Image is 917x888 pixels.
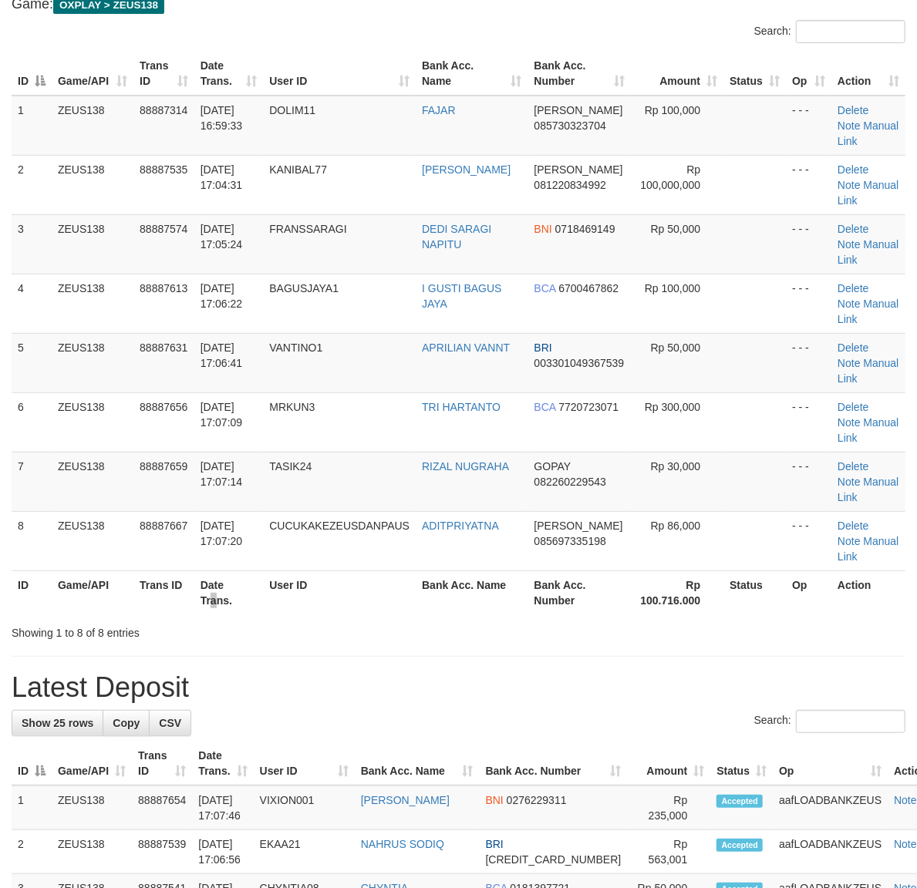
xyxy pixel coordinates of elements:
[558,401,619,413] span: Copy 7720723071 to clipboard
[786,214,831,274] td: - - -
[786,570,831,614] th: Op
[786,392,831,452] td: - - -
[422,401,501,413] a: TRI HARTANTO
[773,785,888,830] td: aafLOADBANKZEUS
[422,460,509,473] a: RIZAL NUGRAHA
[52,511,133,570] td: ZEUS138
[52,452,133,511] td: ZEUS138
[269,282,339,294] span: BAGUSJAYA1
[12,96,52,156] td: 1
[534,341,552,354] span: BRI
[113,717,140,729] span: Copy
[201,341,243,369] span: [DATE] 17:06:41
[52,214,133,274] td: ZEUS138
[12,742,52,785] th: ID: activate to sort column descending
[534,401,556,413] span: BCA
[716,839,763,852] span: Accepted
[52,155,133,214] td: ZEUS138
[786,274,831,333] td: - - -
[194,570,264,614] th: Date Trans.
[786,155,831,214] td: - - -
[12,710,103,736] a: Show 25 rows
[534,282,556,294] span: BCA
[651,223,701,235] span: Rp 50,000
[838,282,868,294] a: Delete
[52,333,133,392] td: ZEUS138
[627,830,710,874] td: Rp 563,001
[52,570,133,614] th: Game/API
[838,238,898,266] a: Manual Link
[838,520,868,532] a: Delete
[723,52,786,96] th: Status: activate to sort column ascending
[361,838,444,850] a: NAHRUS SODIQ
[103,710,150,736] a: Copy
[534,357,625,369] span: Copy 003301049367539 to clipboard
[838,298,898,325] a: Manual Link
[528,570,632,614] th: Bank Acc. Number
[838,298,861,310] a: Note
[786,96,831,156] td: - - -
[627,742,710,785] th: Amount: activate to sort column ascending
[52,742,132,785] th: Game/API: activate to sort column ascending
[645,282,700,294] span: Rp 100,000
[486,794,504,806] span: BNI
[786,333,831,392] td: - - -
[894,794,917,806] a: Note
[269,460,312,473] span: TASIK24
[486,853,622,866] span: Copy 603501010227534 to clipboard
[838,163,868,176] a: Delete
[651,341,701,354] span: Rp 50,000
[12,214,52,274] td: 3
[534,223,552,235] span: BNI
[838,476,861,488] a: Note
[534,476,606,488] span: Copy 082260229543 to clipboard
[534,535,606,547] span: Copy 085697335198 to clipboard
[838,476,898,503] a: Manual Link
[558,282,619,294] span: Copy 6700467862 to clipboard
[132,830,192,874] td: 88887539
[12,274,52,333] td: 4
[786,511,831,570] td: - - -
[192,742,253,785] th: Date Trans.: activate to sort column ascending
[201,104,243,132] span: [DATE] 16:59:33
[140,282,187,294] span: 88887613
[838,416,861,429] a: Note
[831,52,905,96] th: Action: activate to sort column ascending
[796,20,905,43] input: Search:
[838,357,861,369] a: Note
[831,570,905,614] th: Action
[528,52,632,96] th: Bank Acc. Number: activate to sort column ascending
[838,223,868,235] a: Delete
[133,52,194,96] th: Trans ID: activate to sort column ascending
[194,52,264,96] th: Date Trans.: activate to sort column ascending
[140,223,187,235] span: 88887574
[555,223,615,235] span: Copy 0718469149 to clipboard
[838,357,898,385] a: Manual Link
[269,341,322,354] span: VANTINO1
[12,785,52,830] td: 1
[192,830,253,874] td: [DATE] 17:06:56
[159,717,181,729] span: CSV
[140,401,187,413] span: 88887656
[12,333,52,392] td: 5
[754,20,905,43] label: Search:
[361,794,450,806] a: [PERSON_NAME]
[796,710,905,733] input: Search:
[723,570,786,614] th: Status
[269,401,315,413] span: MRKUN3
[52,392,133,452] td: ZEUS138
[645,104,700,116] span: Rp 100,000
[52,274,133,333] td: ZEUS138
[254,785,355,830] td: VIXION001
[201,163,243,191] span: [DATE] 17:04:31
[838,460,868,473] a: Delete
[773,742,888,785] th: Op: activate to sort column ascending
[263,570,416,614] th: User ID
[534,104,623,116] span: [PERSON_NAME]
[133,570,194,614] th: Trans ID
[192,785,253,830] td: [DATE] 17:07:46
[422,104,456,116] a: FAJAR
[12,672,905,703] h1: Latest Deposit
[480,742,628,785] th: Bank Acc. Number: activate to sort column ascending
[507,794,567,806] span: Copy 0276229311 to clipboard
